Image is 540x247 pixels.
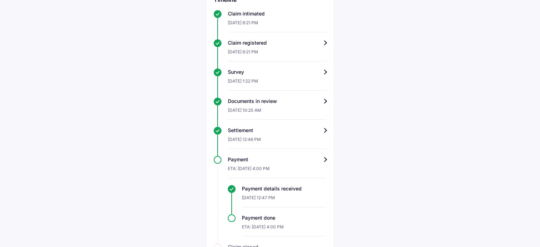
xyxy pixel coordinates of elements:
div: [DATE] 6:21 PM [228,17,326,32]
div: ETA: [DATE] 4:00 PM [228,163,326,178]
div: Survey [228,69,326,76]
div: Settlement [228,127,326,134]
div: [DATE] 12:47 PM [242,192,326,207]
div: Payment details received [242,185,326,192]
div: [DATE] 6:21 PM [228,46,326,61]
div: Payment [228,156,326,163]
div: Claim registered [228,39,326,46]
div: Documents in review [228,98,326,105]
div: Claim intimated [228,10,326,17]
div: [DATE] 12:46 PM [228,134,326,149]
div: Payment done [242,214,326,221]
div: [DATE] 10:20 AM [228,105,326,120]
div: ETA: [DATE] 4:00 PM [242,221,326,236]
div: [DATE] 1:22 PM [228,76,326,91]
